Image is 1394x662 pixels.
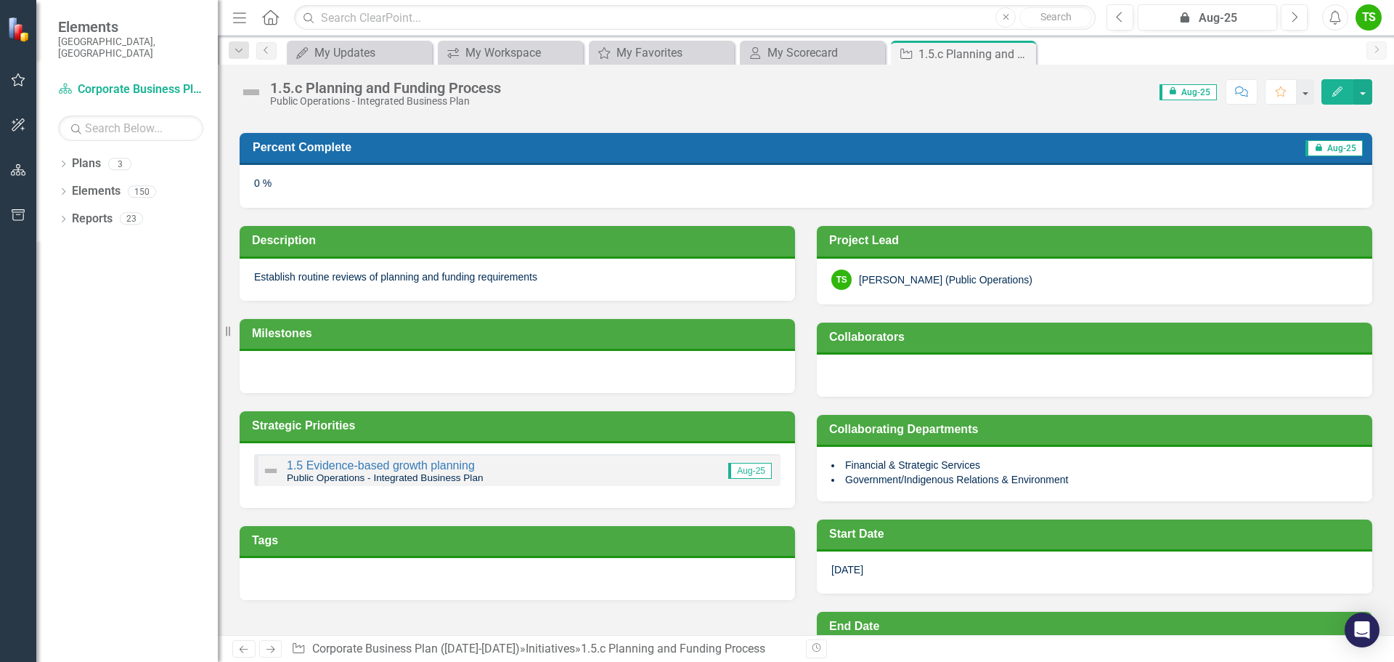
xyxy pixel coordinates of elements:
div: 1.5.c Planning and Funding Process [581,642,765,655]
div: 1.5.c Planning and Funding Process [270,80,501,96]
div: » » [291,641,795,658]
div: My Favorites [616,44,730,62]
button: Aug-25 [1138,4,1277,31]
a: 1.5 Evidence-based growth planning [287,459,475,472]
a: My Scorecard [743,44,881,62]
div: 23 [120,213,143,225]
span: Establish routine reviews of planning and funding requirements [254,271,537,283]
div: Public Operations - Integrated Business Plan [270,96,501,107]
h3: Percent Complete [253,140,948,154]
a: Plans [72,156,101,172]
span: Search [1040,11,1072,23]
div: 150 [128,185,156,198]
small: [GEOGRAPHIC_DATA], [GEOGRAPHIC_DATA] [58,36,203,60]
div: 0 % [240,165,1372,207]
a: My Favorites [592,44,730,62]
a: My Workspace [441,44,579,62]
a: My Updates [290,44,428,62]
a: Corporate Business Plan ([DATE]-[DATE]) [58,81,203,98]
h3: Milestones [252,326,788,340]
a: Reports [72,211,113,227]
h3: Start Date [829,527,1365,541]
span: Financial & Strategic Services [845,459,980,471]
img: Not Defined [240,81,263,104]
a: Corporate Business Plan ([DATE]-[DATE]) [312,642,520,655]
input: Search ClearPoint... [294,5,1096,31]
h3: Strategic Priorities [252,419,788,432]
div: 1.5.c Planning and Funding Process [918,45,1032,63]
div: [PERSON_NAME] (Public Operations) [859,273,1032,287]
span: Elements [58,18,203,36]
div: Open Intercom Messenger [1345,613,1379,647]
button: Search [1019,7,1092,28]
div: My Scorecard [767,44,881,62]
div: My Workspace [465,44,579,62]
div: 3 [108,158,131,170]
span: Aug-25 [728,463,772,479]
h3: Collaborating Departments [829,422,1365,436]
h3: Project Lead [829,233,1365,247]
span: [DATE] [831,564,863,576]
button: TS [1356,4,1382,31]
h3: Collaborators [829,330,1365,344]
h3: Tags [252,533,788,547]
div: Aug-25 [1143,9,1272,27]
div: My Updates [314,44,428,62]
a: Elements [72,183,121,200]
input: Search Below... [58,116,203,141]
span: Aug-25 [1159,84,1217,100]
div: TS [831,270,852,290]
img: ClearPoint Strategy [7,17,33,42]
h3: End Date [829,619,1365,633]
span: Aug-25 [1305,140,1363,156]
a: Initiatives [526,642,575,655]
span: Government/Indigenous Relations & Environment [845,474,1068,485]
h3: Description [252,233,788,247]
img: Not Defined [262,462,280,480]
small: Public Operations - Integrated Business Plan [287,472,484,483]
